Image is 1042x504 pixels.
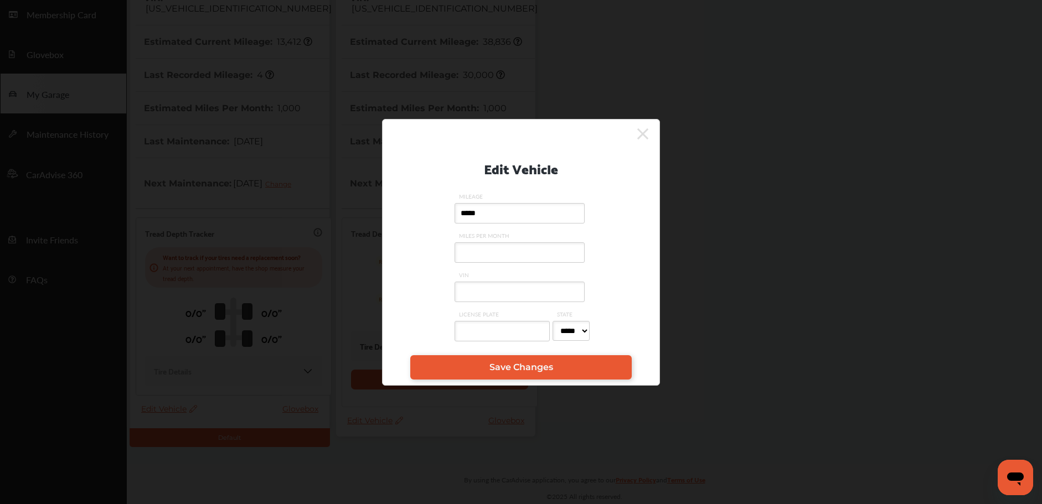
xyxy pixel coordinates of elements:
span: Save Changes [489,362,553,372]
span: VIN [455,271,587,279]
input: MILEAGE [455,203,585,224]
span: LICENSE PLATE [455,310,553,318]
span: MILES PER MONTH [455,232,587,240]
p: Edit Vehicle [484,157,558,179]
input: LICENSE PLATE [455,321,550,341]
span: STATE [553,310,592,318]
input: MILES PER MONTH [455,242,585,263]
select: STATE [553,321,590,341]
input: VIN [455,282,585,302]
a: Save Changes [410,355,632,380]
span: MILEAGE [455,193,587,200]
iframe: Button to launch messaging window [998,460,1033,495]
